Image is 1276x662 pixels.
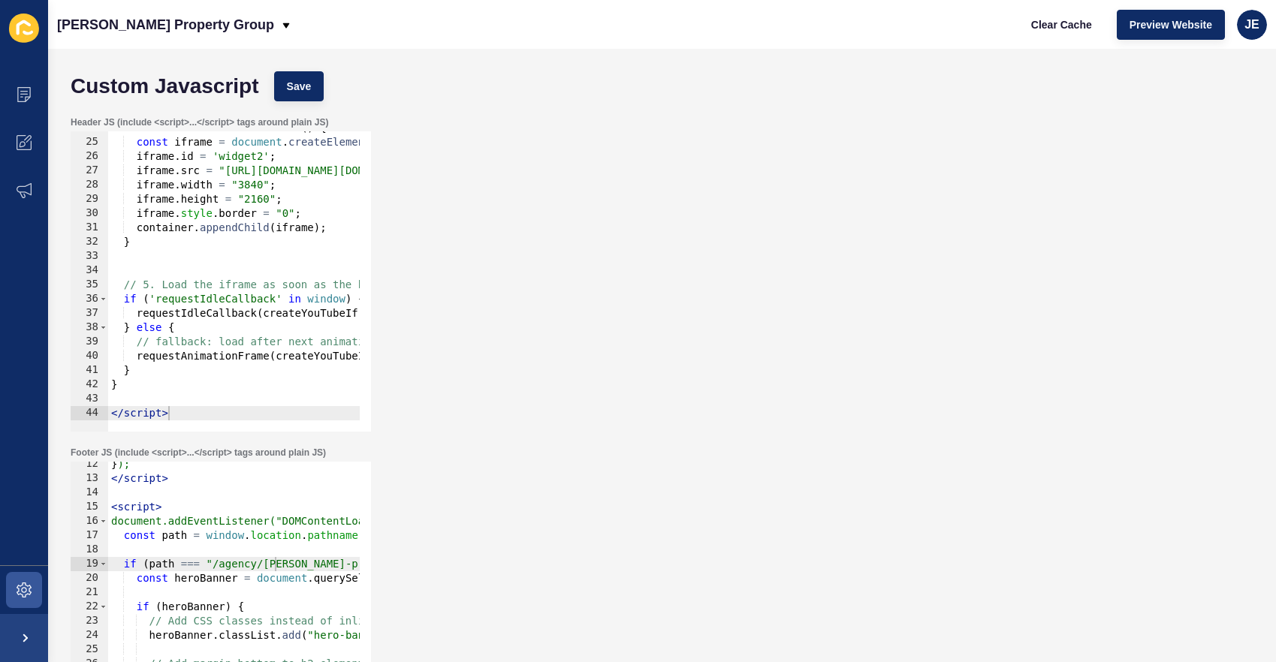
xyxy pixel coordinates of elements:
div: 23 [71,614,108,628]
div: 39 [71,335,108,349]
div: 15 [71,500,108,514]
div: 18 [71,543,108,557]
span: Clear Cache [1031,17,1092,32]
span: JE [1244,17,1259,32]
div: 21 [71,585,108,600]
div: 40 [71,349,108,363]
button: Save [274,71,324,101]
div: 37 [71,306,108,320]
div: 22 [71,600,108,614]
div: 36 [71,292,108,306]
div: 43 [71,392,108,406]
span: Preview Website [1130,17,1212,32]
div: 31 [71,221,108,235]
div: 38 [71,320,108,335]
button: Preview Website [1117,10,1225,40]
div: 29 [71,192,108,206]
div: 42 [71,378,108,392]
div: 13 [71,471,108,486]
div: 24 [71,628,108,642]
div: 35 [71,278,108,292]
span: Save [287,79,312,94]
h1: Custom Javascript [71,79,259,94]
div: 33 [71,249,108,263]
div: 41 [71,363,108,378]
div: 12 [71,457,108,471]
div: 44 [71,406,108,420]
div: 25 [71,135,108,149]
div: 27 [71,164,108,178]
div: 32 [71,235,108,249]
div: 14 [71,486,108,500]
div: 19 [71,557,108,571]
div: 34 [71,263,108,278]
label: Header JS (include <script>...</script> tags around plain JS) [71,116,328,128]
div: 26 [71,149,108,164]
button: Clear Cache [1018,10,1105,40]
div: 30 [71,206,108,221]
label: Footer JS (include <script>...</script> tags around plain JS) [71,447,326,459]
div: 28 [71,178,108,192]
div: 17 [71,528,108,543]
div: 20 [71,571,108,585]
div: 25 [71,642,108,657]
div: 16 [71,514,108,528]
p: [PERSON_NAME] Property Group [57,6,274,44]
